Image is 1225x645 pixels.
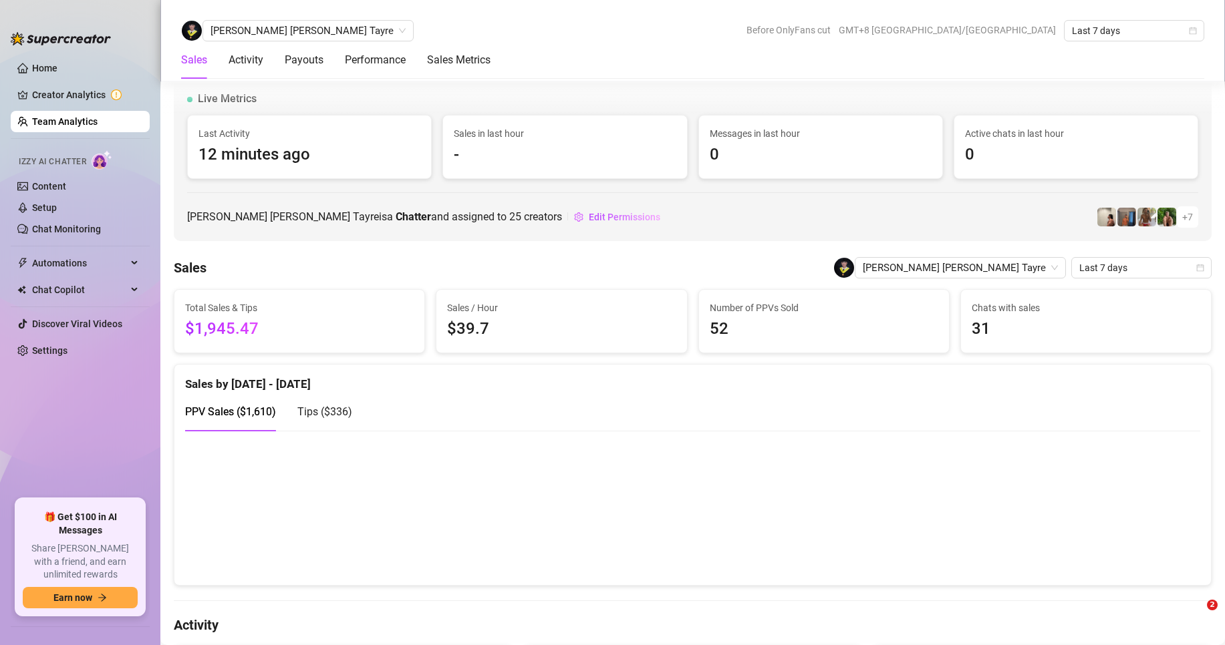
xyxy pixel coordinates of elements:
[23,542,138,582] span: Share [PERSON_NAME] with a friend, and earn unlimited rewards
[710,142,932,168] span: 0
[32,224,101,234] a: Chat Monitoring
[17,258,28,268] span: thunderbolt
[509,210,521,223] span: 25
[573,206,661,228] button: Edit Permissions
[746,20,831,40] span: Before OnlyFans cut
[32,252,127,274] span: Automations
[198,91,257,107] span: Live Metrics
[1182,210,1193,224] span: + 7
[839,20,1056,40] span: GMT+8 [GEOGRAPHIC_DATA]/[GEOGRAPHIC_DATA]
[427,52,491,68] div: Sales Metrics
[710,300,938,315] span: Number of PPVs Sold
[32,202,57,213] a: Setup
[187,208,562,225] span: [PERSON_NAME] [PERSON_NAME] Tayre is a and assigned to creators
[185,316,414,342] span: $1,945.47
[1117,208,1136,226] img: Wayne
[19,156,86,168] span: Izzy AI Chatter
[285,52,323,68] div: Payouts
[1079,258,1204,278] span: Last 7 days
[32,318,122,329] a: Discover Viral Videos
[32,63,57,73] a: Home
[174,258,207,277] h4: Sales
[1137,208,1156,226] img: Nathaniel
[1189,27,1197,35] span: calendar
[185,300,414,315] span: Total Sales & Tips
[32,279,127,300] span: Chat Copilot
[972,300,1200,315] span: Chats with sales
[396,210,431,223] b: Chatter
[182,21,202,41] img: Ric John Derell Tayre
[965,142,1187,168] span: 0
[972,316,1200,342] span: 31
[710,316,938,342] span: 52
[23,587,138,608] button: Earn nowarrow-right
[447,300,676,315] span: Sales / Hour
[454,142,676,168] span: -
[185,365,1200,393] div: Sales by [DATE] - [DATE]
[23,511,138,537] span: 🎁 Get $100 in AI Messages
[589,212,660,222] span: Edit Permissions
[32,345,67,356] a: Settings
[454,126,676,141] span: Sales in last hour
[185,405,276,418] span: PPV Sales ( $1,610 )
[1180,600,1212,632] iframe: Intercom live chat
[229,52,263,68] div: Activity
[11,32,111,45] img: logo-BBDzfeDw.svg
[447,316,676,342] span: $39.7
[710,126,932,141] span: Messages in last hour
[32,116,98,127] a: Team Analytics
[198,126,420,141] span: Last Activity
[174,616,1212,634] h4: Activity
[32,84,139,105] a: Creator Analytics exclamation-circle
[98,593,107,602] span: arrow-right
[1158,208,1176,226] img: Nathaniel
[297,405,352,418] span: Tips ( $336 )
[834,258,854,278] img: Ric John Derell Tayre
[863,258,1058,278] span: Ric John Derell Tayre
[965,126,1187,141] span: Active chats in last hour
[1207,600,1218,610] span: 2
[53,592,92,603] span: Earn now
[92,150,112,170] img: AI Chatter
[17,285,26,294] img: Chat Copilot
[181,52,207,68] div: Sales
[198,142,420,168] span: 12 minutes ago
[211,21,406,41] span: Ric John Derell Tayre
[32,181,66,192] a: Content
[574,212,583,222] span: setting
[1072,21,1196,41] span: Last 7 days
[1097,208,1116,226] img: Ralphy
[1196,264,1204,272] span: calendar
[345,52,406,68] div: Performance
